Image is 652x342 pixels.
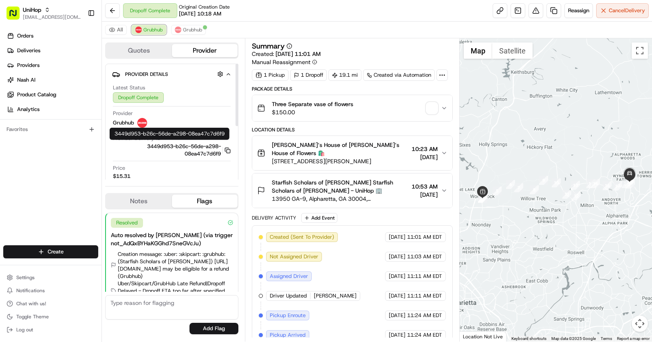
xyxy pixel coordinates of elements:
button: Add Event [301,213,337,223]
span: 13950 GA-9, Alpharetta, GA 30004, [GEOGRAPHIC_DATA] [272,195,408,203]
img: Nash [8,8,24,24]
span: Pickup Enroute [270,312,306,319]
img: 5e692f75ce7d37001a5d71f1 [175,27,181,33]
div: 7 [514,183,523,192]
span: Notifications [16,287,45,294]
div: Location Details [252,127,453,133]
span: Price [113,164,125,172]
div: 17 [613,182,622,191]
button: 3449d953-b26c-56de-a298-08ea47c7d6f9 [113,143,231,158]
span: Reassign [568,7,589,14]
button: [PERSON_NAME]‘s House of [PERSON_NAME]‘s House of Flowers 🛍️[STREET_ADDRESS][PERSON_NAME]10:23 AM... [252,136,452,170]
button: Reassign [564,3,593,18]
span: Starfish Scholars of [PERSON_NAME] Starfish Scholars of [PERSON_NAME] - UniHop 🏢 [272,178,408,195]
span: Create [48,248,64,255]
div: Start new chat [37,78,134,86]
span: Driver Updated [270,292,307,300]
button: Toggle fullscreen view [632,42,648,59]
div: 1 Pickup [252,69,289,81]
img: 9188753566659_6852d8bf1fb38e338040_72.png [17,78,32,92]
button: Provider [172,44,238,57]
img: 5e692f75ce7d37001a5d71f1 [135,27,142,33]
span: 10:23 AM [412,145,438,153]
span: Created (Sent To Provider) [270,233,334,241]
span: Pickup Arrived [270,331,306,339]
span: [DATE] [389,312,405,319]
div: 💻 [69,183,75,189]
span: Assigned Driver [270,273,308,280]
div: 8 [530,185,539,194]
a: Analytics [3,103,101,116]
span: Provider [113,110,133,117]
span: Analytics [17,106,40,113]
span: 11:03 AM EDT [407,253,442,260]
button: UniHop [23,6,41,14]
span: [DATE] [389,331,405,339]
span: Chat with us! [16,300,46,307]
div: 5 [493,187,502,195]
span: [DATE] [412,153,438,161]
button: Start new chat [139,80,148,90]
a: 💻API Documentation [66,179,134,193]
span: [PERSON_NAME] [314,292,357,300]
span: $15.31 [113,173,130,180]
span: 11:01 AM EDT [407,233,442,241]
button: [EMAIL_ADDRESS][DOMAIN_NAME] [23,14,81,20]
span: Grubhub [113,119,134,127]
div: 11 [562,190,571,199]
img: Masood Aslam [8,118,21,131]
span: Three Separate vase of flowers [272,100,353,108]
span: [PERSON_NAME] [25,126,66,133]
div: 6 [506,180,515,189]
button: Starfish Scholars of [PERSON_NAME] Starfish Scholars of [PERSON_NAME] - UniHop 🏢13950 GA-9, Alpha... [252,173,452,208]
span: [DATE] [389,253,405,260]
span: Nash AI [17,76,35,84]
span: Settings [16,274,35,281]
div: 14 [586,179,595,188]
span: Grubhub [143,27,163,33]
span: Providers [17,62,40,69]
span: Deliveries [17,47,40,54]
span: [DATE] 10:18 AM [179,10,221,18]
img: 1736555255976-a54dd68f-1ca7-489b-9aae-adbdc363a1c4 [8,78,23,92]
span: Not Assigned Driver [270,253,318,260]
span: [DATE] [72,126,89,133]
span: Creation message: :uber: :skipcart: :grubhub: (Starfish Scholars of [PERSON_NAME]) [URL][DOMAIN_N... [118,251,233,280]
div: Location Not Live [460,331,507,342]
div: We're available if you need us! [37,86,112,92]
div: 16 [603,181,612,190]
span: Toggle Theme [16,313,49,320]
div: 15 [591,179,600,188]
button: Chat with us! [3,298,98,309]
a: 📗Knowledge Base [5,179,66,193]
img: Google [462,331,489,342]
button: UniHop[EMAIL_ADDRESS][DOMAIN_NAME] [3,3,84,23]
button: Manual Reassignment [252,58,317,66]
a: Powered byPylon [57,202,99,208]
div: 📗 [8,183,15,189]
div: Past conversations [8,106,55,112]
span: Knowledge Base [16,182,62,190]
div: 10 [552,178,561,187]
a: Open this area in Google Maps (opens a new window) [462,331,489,342]
a: Created via Automation [363,69,435,81]
div: Favorites [3,123,98,136]
div: 19.1 mi [328,69,361,81]
button: Three Separate vase of flowers$150.00 [252,95,452,121]
span: [PERSON_NAME]‘s House of [PERSON_NAME]‘s House of Flowers 🛍️ [272,141,408,157]
div: 18 [622,179,631,188]
button: Show satellite imagery [492,42,533,59]
span: Map data ©2025 Google [551,336,596,341]
span: • [39,148,42,155]
p: Welcome 👋 [8,32,148,45]
div: 12 [572,191,581,200]
span: • [68,126,70,133]
button: Create [3,245,98,258]
div: 3449d953-b26c-56de-a298-08ea47c7d6f9 [110,128,229,140]
span: Manual Reassignment [252,58,311,66]
div: 13 [571,181,580,190]
button: Keyboard shortcuts [511,336,546,342]
button: CancelDelivery [596,3,649,18]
